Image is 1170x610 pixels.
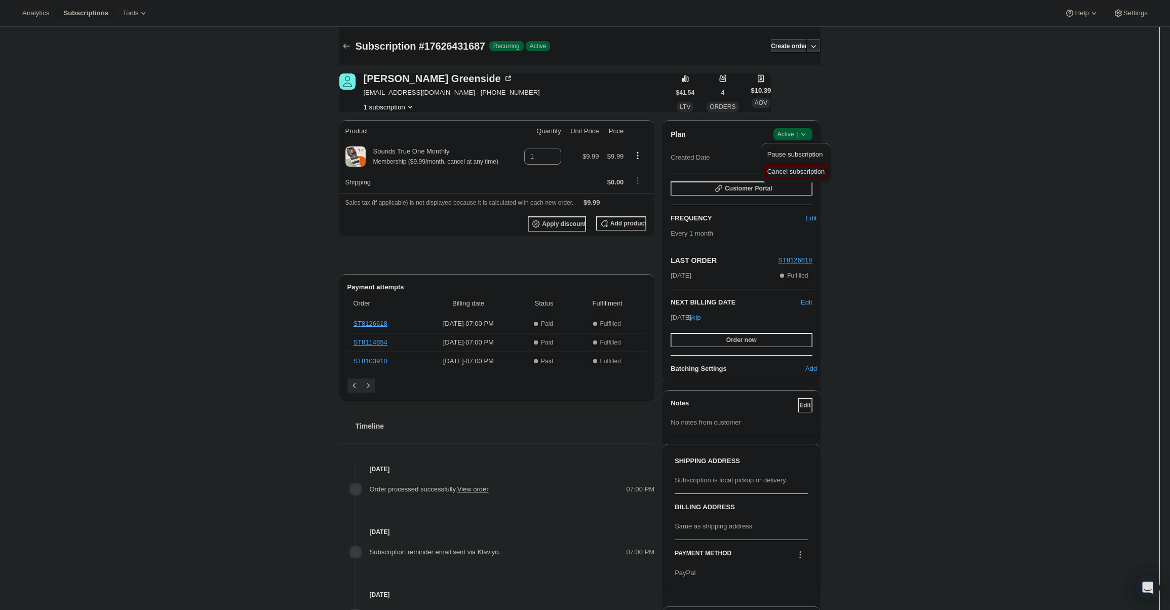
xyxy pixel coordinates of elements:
button: Next [361,378,375,393]
span: Created Date [671,152,710,163]
span: Subscription is local pickup or delivery. [675,476,787,484]
h3: BILLING ADDRESS [675,502,808,512]
span: Paid [541,320,553,328]
th: Price [602,120,627,142]
span: AOV [755,99,767,106]
button: Add [804,361,818,377]
button: Create order [771,39,807,53]
h4: [DATE] [339,527,655,537]
span: Active [777,129,808,139]
span: Pause subscription [767,150,823,158]
th: Order [347,292,420,315]
h2: LAST ORDER [671,255,778,265]
th: Quantity [517,120,564,142]
a: ST8103910 [354,357,387,365]
button: $41.54 [676,86,695,100]
a: View order [457,485,489,493]
span: ORDERS [710,103,735,110]
span: [DATE] · 07:00 PM [423,337,514,348]
span: Active [530,42,547,50]
button: Analytics [16,6,55,20]
h2: Plan [671,129,686,139]
span: [DATE] · 07:00 PM [423,319,514,329]
nav: Pagination [347,378,647,393]
span: 07:00 PM [627,484,655,494]
span: Every 1 month [671,230,713,237]
span: Same as shipping address [675,522,752,530]
button: Edit [801,297,812,308]
span: $9.99 [607,152,624,160]
span: Add product [610,219,646,227]
span: Add [805,364,817,374]
h2: Timeline [356,421,655,431]
h3: PAYMENT METHOD [675,549,731,563]
button: Subscriptions [57,6,114,20]
span: 07:00 PM [627,547,655,557]
h4: [DATE] [339,590,655,600]
span: Edit [805,213,816,223]
span: $41.54 [676,89,695,97]
button: Customer Portal [671,181,812,196]
span: 4 [721,89,725,97]
span: Help [1075,9,1088,17]
span: $9.99 [582,152,599,160]
span: Cancel subscription [767,168,825,175]
button: Skip [687,310,701,326]
span: Paid [541,338,553,347]
button: Apply discount [528,216,586,232]
th: Product [339,120,517,142]
span: Create order [771,42,807,50]
span: Recurring [493,42,520,50]
small: Membership ($9.99/month. cancel at any time) [373,158,498,165]
span: Customer Portal [725,184,772,193]
h2: NEXT BILLING DATE [671,297,801,308]
h2: Payment attempts [347,282,647,292]
span: Tools [123,9,138,17]
span: [EMAIL_ADDRESS][DOMAIN_NAME] · [PHONE_NUMBER] [364,88,540,98]
span: Billing date [423,298,514,309]
span: Fulfilled [600,357,621,365]
h4: [DATE] [339,464,655,474]
span: | [796,130,798,138]
button: Cancel subscription [764,163,828,179]
button: Order now [671,333,812,347]
span: LTV [680,103,690,110]
a: ST8126618 [778,256,812,264]
span: Settings [1123,9,1148,17]
span: [DATE] · 07:00 PM [423,356,514,366]
div: Open Intercom Messenger [1136,576,1160,600]
span: Status [520,298,568,309]
span: Fulfilled [787,272,808,280]
span: Skip [688,313,700,323]
h3: SHIPPING ADDRESS [675,456,808,466]
span: Fulfilled [600,338,621,347]
span: $0.00 [607,178,624,186]
button: Add product [596,216,646,231]
button: 4 [716,86,730,100]
span: Apply discount [542,220,586,228]
img: product img [345,146,366,167]
button: Tools [116,6,154,20]
span: No notes from customer [671,418,741,426]
span: $10.39 [751,86,771,96]
span: Paid [541,357,553,365]
button: Product actions [630,150,646,161]
span: Subscriptions [63,9,108,17]
span: Subscription reminder email sent via Klaviyo. [370,548,501,556]
span: Margaret Greenside [339,73,356,90]
h2: FREQUENCY [671,213,810,223]
span: Order now [726,336,757,344]
h3: Notes [671,398,798,412]
button: Shipping actions [630,175,646,186]
span: Subscription #17626431687 [356,41,485,52]
span: Order processed successfully. [370,485,489,493]
a: ST8114654 [354,338,387,346]
span: Fulfilled [600,320,621,328]
button: Help [1059,6,1105,20]
h6: Batching Settings [671,364,810,374]
div: Sounds True One Monthly [366,146,498,167]
button: Subscriptions [339,39,354,53]
th: Shipping [339,171,517,193]
span: [DATE] [671,271,691,281]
